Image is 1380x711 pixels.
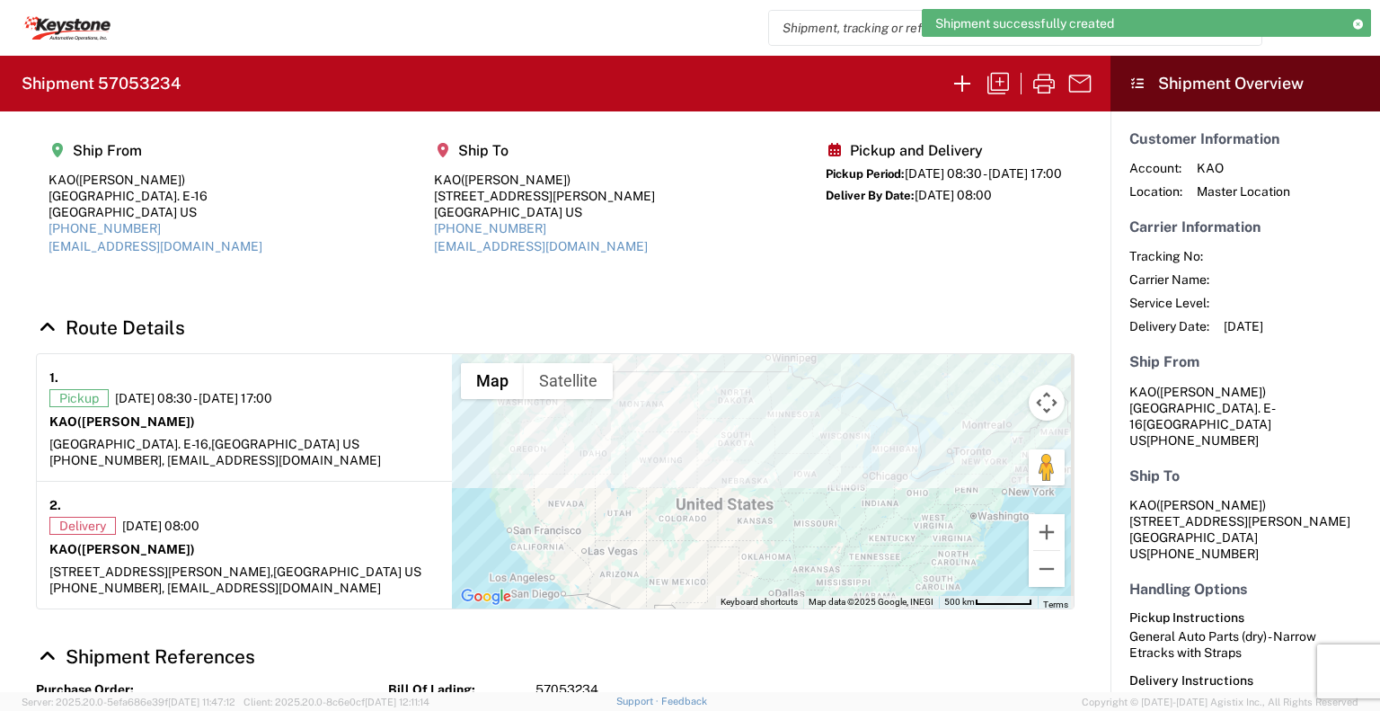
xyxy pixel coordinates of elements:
button: Map Scale: 500 km per 60 pixels [939,596,1038,609]
a: Hide Details [36,316,185,339]
span: [GEOGRAPHIC_DATA]. E-16 [1129,401,1276,431]
span: Server: 2025.20.0-5efa686e39f [22,697,235,707]
span: Account: [1129,160,1182,176]
span: [GEOGRAPHIC_DATA] US [273,564,421,579]
h5: Ship From [49,142,262,159]
h2: Shipment 57053234 [22,73,181,94]
img: Google [456,585,516,609]
div: [GEOGRAPHIC_DATA] US [49,204,262,220]
h5: Ship To [1129,467,1361,484]
span: Tracking No: [1129,248,1209,264]
a: Hide Details [36,645,255,668]
span: [DATE] 08:30 - [DATE] 17:00 [905,166,1062,181]
div: [GEOGRAPHIC_DATA] US [434,204,655,220]
span: [GEOGRAPHIC_DATA]. E-16, [49,437,211,451]
h5: Ship From [1129,353,1361,370]
a: Feedback [661,696,707,707]
div: KAO [434,172,655,188]
span: KAO [1197,160,1290,176]
a: Support [616,696,661,707]
span: 57053234 [535,681,598,698]
span: [DATE] 08:00 [915,188,992,202]
div: [STREET_ADDRESS][PERSON_NAME] [434,188,655,204]
strong: KAO [49,542,195,556]
button: Map camera controls [1029,385,1065,421]
button: Zoom in [1029,514,1065,550]
span: KAO [1129,385,1156,399]
span: [GEOGRAPHIC_DATA] US [211,437,359,451]
span: [DATE] 12:11:14 [365,697,429,707]
h5: Pickup and Delivery [826,142,1062,159]
h6: Pickup Instructions [1129,610,1361,626]
span: [PHONE_NUMBER] [1146,547,1259,561]
h5: Customer Information [1129,130,1361,147]
button: Show street map [461,363,524,399]
span: Copyright © [DATE]-[DATE] Agistix Inc., All Rights Reserved [1082,694,1358,710]
span: [DATE] [1224,318,1263,334]
strong: KAO [49,414,195,429]
span: KAO [STREET_ADDRESS][PERSON_NAME] [1129,498,1350,529]
div: KAO [49,172,262,188]
div: [PHONE_NUMBER], [EMAIL_ADDRESS][DOMAIN_NAME] [49,580,439,596]
span: ([PERSON_NAME]) [77,542,195,556]
a: [PHONE_NUMBER] [49,221,161,236]
span: ([PERSON_NAME]) [77,414,195,429]
strong: Bill Of Lading: [388,681,523,698]
div: [PHONE_NUMBER], [EMAIL_ADDRESS][DOMAIN_NAME] [49,452,439,468]
header: Shipment Overview [1110,56,1380,111]
span: [DATE] 08:30 - [DATE] 17:00 [115,390,272,406]
span: [DATE] 11:47:12 [168,697,235,707]
span: Client: 2025.20.0-8c6e0cf [243,697,429,707]
span: ([PERSON_NAME]) [1156,385,1266,399]
a: [PHONE_NUMBER] [434,221,546,236]
span: Delivery Date: [1129,318,1209,334]
strong: Purchase Order: [36,681,171,698]
h5: Handling Options [1129,581,1361,598]
span: Pickup Period: [826,167,905,181]
strong: 2. [49,494,61,517]
button: Drag Pegman onto the map to open Street View [1029,449,1065,485]
h6: Delivery Instructions [1129,673,1361,689]
h5: Ship To [434,142,655,159]
address: [GEOGRAPHIC_DATA] US [1129,497,1361,562]
span: [PHONE_NUMBER] [1146,433,1259,448]
a: [EMAIL_ADDRESS][DOMAIN_NAME] [49,239,262,253]
strong: 1. [49,367,58,389]
a: [EMAIL_ADDRESS][DOMAIN_NAME] [434,239,648,253]
div: General Auto Parts (dry) - Narrow Etracks with Straps [1129,628,1361,661]
span: [STREET_ADDRESS][PERSON_NAME], [49,564,273,579]
span: Shipment successfully created [935,15,1114,31]
span: Pickup [49,389,109,407]
span: Service Level: [1129,295,1209,311]
span: Delivery [49,517,116,535]
span: ([PERSON_NAME]) [461,173,571,187]
h5: Carrier Information [1129,218,1361,236]
span: Location: [1129,183,1182,200]
span: Carrier Name: [1129,271,1209,288]
button: Zoom out [1029,551,1065,587]
button: Show satellite imagery [524,363,613,399]
span: [DATE] 08:00 [122,518,199,534]
span: 500 km [944,597,975,607]
div: [GEOGRAPHIC_DATA]. E-16 [49,188,262,204]
a: Terms [1043,600,1068,609]
span: ([PERSON_NAME]) [1156,498,1266,512]
span: Deliver By Date: [826,189,915,202]
input: Shipment, tracking or reference number [769,11,1234,45]
span: Master Location [1197,183,1290,200]
span: ([PERSON_NAME]) [75,173,185,187]
a: Open this area in Google Maps (opens a new window) [456,585,516,609]
button: Keyboard shortcuts [721,596,798,609]
address: [GEOGRAPHIC_DATA] US [1129,384,1361,449]
span: Map data ©2025 Google, INEGI [809,597,933,607]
